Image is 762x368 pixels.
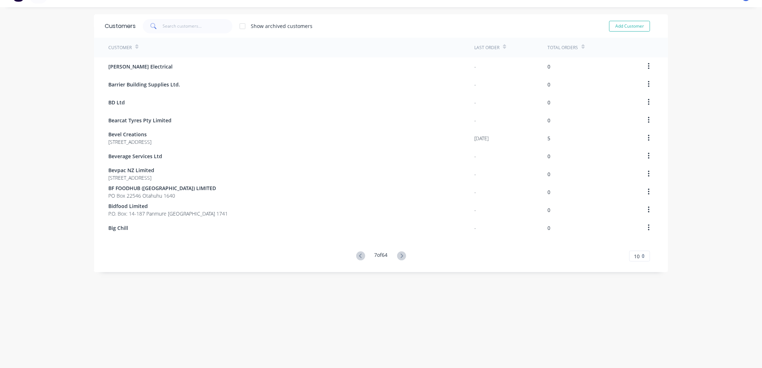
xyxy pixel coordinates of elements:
div: 0 [547,99,550,106]
span: BD Ltd [108,99,125,106]
div: 5 [547,135,550,142]
div: 0 [547,152,550,160]
div: 0 [547,188,550,196]
div: - [474,152,476,160]
span: Bidfood Limited [108,202,228,210]
span: Barrier Building Supplies Ltd. [108,81,180,88]
span: Big Chill [108,224,128,232]
span: Beverage Services Ltd [108,152,162,160]
div: Customers [105,22,136,30]
span: Bearcat Tyres Pty Limited [108,117,171,124]
div: 0 [547,206,550,214]
div: [DATE] [474,135,489,142]
div: 0 [547,81,550,88]
div: - [474,81,476,88]
span: Bevel Creations [108,131,151,138]
div: 0 [547,63,550,70]
div: - [474,224,476,232]
div: 0 [547,170,550,178]
div: - [474,63,476,70]
div: - [474,117,476,124]
div: - [474,99,476,106]
span: PO Box 22546 Otahuhu 1640 [108,192,216,199]
div: Customer [108,44,132,51]
div: 0 [547,224,550,232]
span: [PERSON_NAME] Electrical [108,63,173,70]
div: 7 of 64 [375,251,388,261]
span: 10 [634,253,640,260]
span: P.O. Box: 14-187 Panmure [GEOGRAPHIC_DATA] 1741 [108,210,228,217]
div: Total Orders [547,44,578,51]
span: [STREET_ADDRESS] [108,138,151,146]
span: [STREET_ADDRESS] [108,174,154,181]
input: Search customers... [163,19,233,33]
span: BF FOODHUB ([GEOGRAPHIC_DATA]) LIMITED [108,184,216,192]
div: Last Order [474,44,499,51]
div: 0 [547,117,550,124]
div: - [474,188,476,196]
button: Add Customer [609,21,650,32]
div: - [474,170,476,178]
div: Show archived customers [251,22,312,30]
div: - [474,206,476,214]
span: Bevpac NZ Limited [108,166,154,174]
